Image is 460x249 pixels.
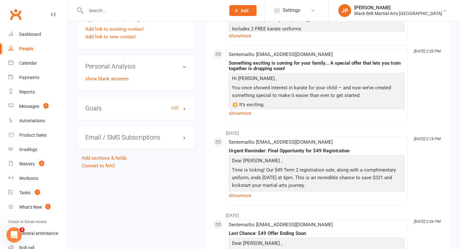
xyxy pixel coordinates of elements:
div: Black Belt Martial Arts [GEOGRAPHIC_DATA] [354,11,442,16]
a: Payments [8,70,67,85]
p: Time is ticking! Our $49 Term 2 registration sale, along with a complimentary uniform, ends [DATE... [230,166,403,191]
li: [DATE] [213,126,443,137]
div: Reports [19,89,35,94]
li: [DATE] [213,209,443,219]
p: 💥 It’s exciting. [230,101,403,110]
p: Hi [PERSON_NAME] , [230,75,403,84]
span: 2 [39,161,44,166]
a: Tasks 1 [8,186,67,200]
input: Search... [84,6,221,15]
a: Add sections & fields [82,155,127,161]
p: Includes 2 FREE karate uniforms [230,25,403,34]
div: People [19,46,34,51]
span: Add [241,8,249,13]
div: [PERSON_NAME] [354,5,442,11]
span: 3 [19,227,25,232]
div: General attendance [19,231,58,236]
div: Workouts [19,176,38,181]
span: 1 [43,103,49,108]
div: Messages [19,104,39,109]
i: [DATE] 2:26 PM [414,219,440,224]
p: Dear [PERSON_NAME] , [230,239,403,249]
a: Waivers 2 [8,157,67,171]
div: JP [338,4,351,17]
div: What's New [19,205,42,210]
a: show more [229,109,405,118]
h3: Personal Analysis [85,63,187,70]
a: show more [229,191,405,200]
a: What's New1 [8,200,67,214]
div: Urgent Reminder: Final Opportunity for $49 Registration [229,148,405,154]
button: Add [229,5,257,16]
iframe: Intercom live chat [6,227,22,243]
a: People [8,42,67,56]
a: edit [171,105,179,111]
div: Tasks [19,190,31,195]
a: Add link to existing contact [85,25,144,33]
i: [DATE] 2:18 PM [414,137,440,141]
a: Dashboard [8,27,67,42]
div: Calendar [19,60,37,66]
div: Waivers [19,161,35,166]
a: Workouts [8,171,67,186]
a: show more [229,31,405,40]
a: Automations [8,114,67,128]
span: Settings [283,3,300,18]
a: Calendar [8,56,67,70]
span: Sent email to [EMAIL_ADDRESS][DOMAIN_NAME] [229,52,333,57]
div: Dashboard [19,32,41,37]
a: Clubworx [8,6,24,22]
p: Dear [PERSON_NAME] , [230,157,403,166]
div: Product Sales [19,133,47,138]
a: Product Sales [8,128,67,142]
h3: Email / SMS Subscriptions [85,134,187,141]
a: Gradings [8,142,67,157]
a: show blank answers [85,76,129,82]
p: You once showed interest in karate for your child — and now we’ve created something special to ma... [230,84,403,101]
span: Sent email to [EMAIL_ADDRESS][DOMAIN_NAME] [229,222,333,228]
span: 1 [45,204,50,209]
div: Automations [19,118,45,123]
i: [DATE] 2:20 PM [414,49,440,53]
a: Add link to new contact [85,33,136,41]
div: Payments [19,75,39,80]
a: Messages 1 [8,99,67,114]
div: Something exciting is coming for your family... A special offer that lets you train together is d... [229,60,405,71]
p: As we enter term 2, we extend our gratitude for your involvement at Black Belt Martial Arts. Let'... [230,191,403,215]
div: Last Chance: $49 Offer Ending Soon [229,231,405,236]
span: Sent email to [EMAIL_ADDRESS][DOMAIN_NAME] [229,139,333,145]
h3: Goals [85,105,187,112]
a: General attendance kiosk mode [8,226,67,241]
a: Convert to NAC [82,163,115,169]
span: 1 [35,189,40,195]
div: Gradings [19,147,37,152]
a: Reports [8,85,67,99]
